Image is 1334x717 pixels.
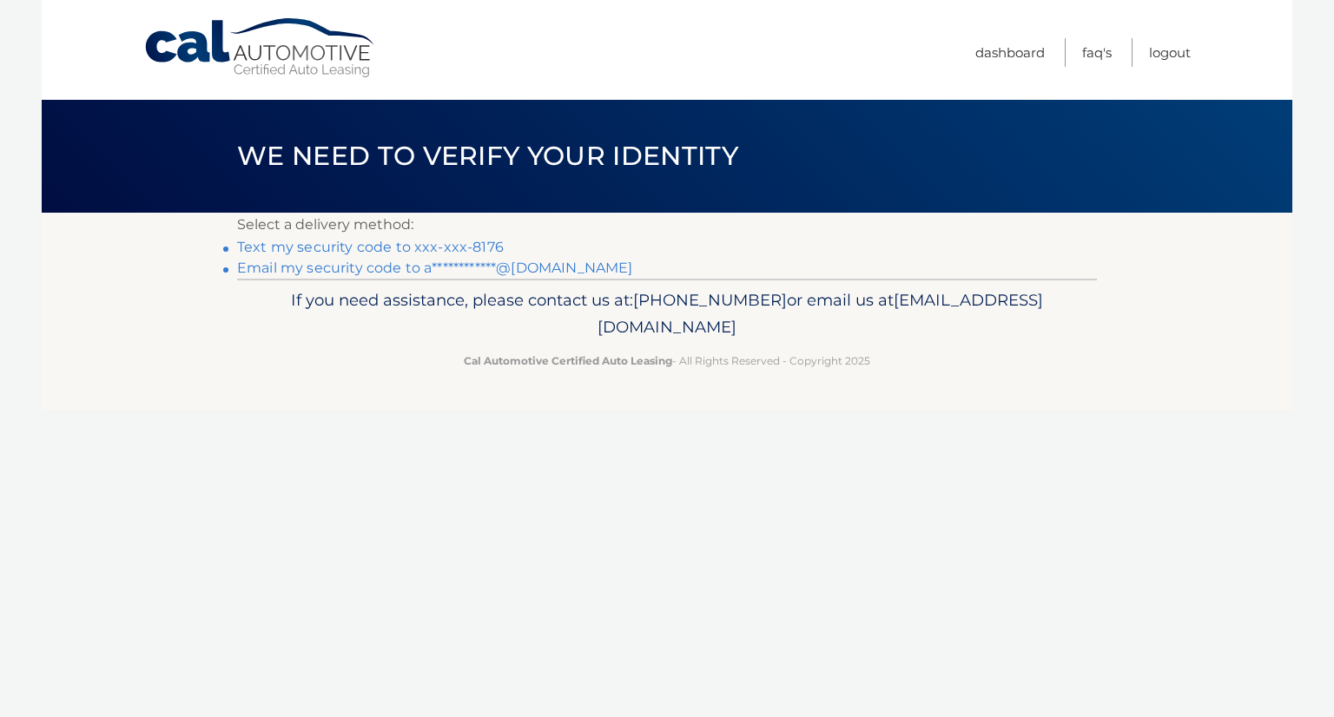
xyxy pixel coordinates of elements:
[1149,38,1191,67] a: Logout
[143,17,378,79] a: Cal Automotive
[975,38,1045,67] a: Dashboard
[248,352,1086,370] p: - All Rights Reserved - Copyright 2025
[237,239,504,255] a: Text my security code to xxx-xxx-8176
[464,354,672,367] strong: Cal Automotive Certified Auto Leasing
[248,286,1086,342] p: If you need assistance, please contact us at: or email us at
[633,290,787,310] span: [PHONE_NUMBER]
[237,140,738,172] span: We need to verify your identity
[1082,38,1112,67] a: FAQ's
[237,213,1097,237] p: Select a delivery method:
